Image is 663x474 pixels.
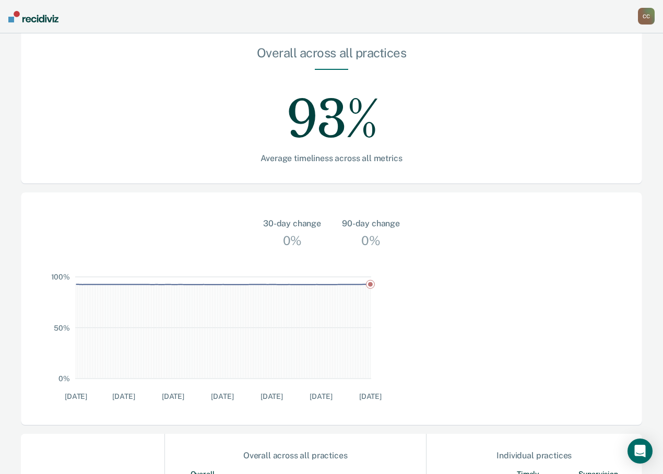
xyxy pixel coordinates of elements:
[427,451,642,460] div: Individual practices
[63,45,600,69] div: Overall across all practices
[359,230,383,251] div: 0%
[280,230,304,251] div: 0%
[63,70,600,153] div: 93%
[211,392,233,400] text: [DATE]
[638,8,655,25] div: C C
[261,392,283,400] text: [DATE]
[310,392,332,400] text: [DATE]
[165,451,425,460] div: Overall across all practices
[342,217,400,230] div: 90-day change
[65,392,87,400] text: [DATE]
[112,392,135,400] text: [DATE]
[8,11,58,22] img: Recidiviz
[263,217,321,230] div: 30-day change
[638,8,655,25] button: CC
[63,153,600,163] div: Average timeliness across all metrics
[359,392,382,400] text: [DATE]
[628,439,653,464] div: Open Intercom Messenger
[162,392,184,400] text: [DATE]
